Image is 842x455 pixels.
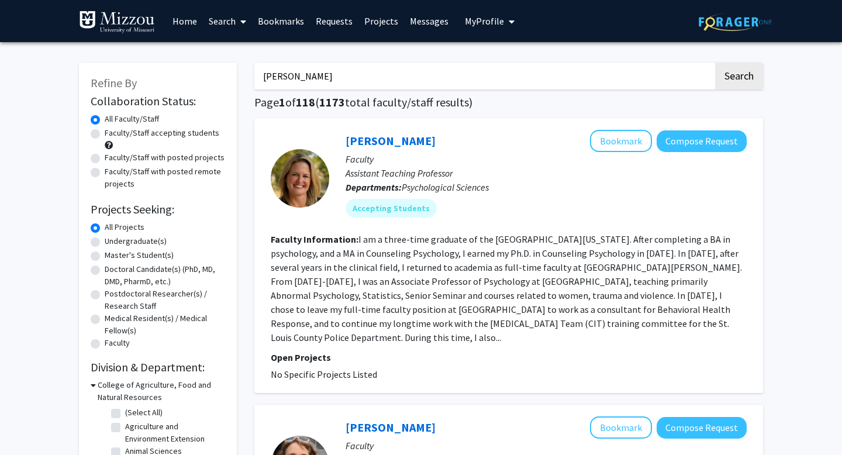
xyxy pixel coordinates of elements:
label: Faculty [105,337,130,349]
h2: Projects Seeking: [91,202,225,216]
fg-read-more: I am a three-time graduate of the [GEOGRAPHIC_DATA][US_STATE]. After completing a BA in psycholog... [271,233,742,343]
h2: Division & Department: [91,360,225,374]
label: Doctoral Candidate(s) (PhD, MD, DMD, PharmD, etc.) [105,263,225,288]
mat-chip: Accepting Students [346,199,437,218]
a: Bookmarks [252,1,310,42]
iframe: Chat [9,402,50,446]
label: Medical Resident(s) / Medical Fellow(s) [105,312,225,337]
button: Compose Request to Carrie Ellis-Kalton [657,130,747,152]
label: Master's Student(s) [105,249,174,261]
b: Faculty Information: [271,233,358,245]
span: No Specific Projects Listed [271,368,377,380]
label: All Faculty/Staff [105,113,159,125]
a: [PERSON_NAME] [346,420,436,435]
p: Open Projects [271,350,747,364]
img: University of Missouri Logo [79,11,155,34]
button: Add Rachel Brekhus to Bookmarks [590,416,652,439]
span: 118 [296,95,315,109]
span: Refine By [91,75,137,90]
h3: College of Agriculture, Food and Natural Resources [98,379,225,404]
span: Psychological Sciences [402,181,489,193]
a: Projects [358,1,404,42]
span: My Profile [465,15,504,27]
p: Assistant Teaching Professor [346,166,747,180]
button: Add Carrie Ellis-Kalton to Bookmarks [590,130,652,152]
label: Postdoctoral Researcher(s) / Research Staff [105,288,225,312]
b: Departments: [346,181,402,193]
h2: Collaboration Status: [91,94,225,108]
label: (Select All) [125,406,163,419]
p: Faculty [346,439,747,453]
h1: Page of ( total faculty/staff results) [254,95,763,109]
a: Requests [310,1,358,42]
input: Search Keywords [254,63,713,89]
a: [PERSON_NAME] [346,133,436,148]
a: Search [203,1,252,42]
a: Messages [404,1,454,42]
label: Faculty/Staff with posted remote projects [105,166,225,190]
label: All Projects [105,221,144,233]
label: Undergraduate(s) [105,235,167,247]
label: Faculty/Staff with posted projects [105,151,225,164]
a: Home [167,1,203,42]
label: Faculty/Staff accepting students [105,127,219,139]
button: Search [715,63,763,89]
span: 1173 [319,95,345,109]
p: Faculty [346,152,747,166]
button: Compose Request to Rachel Brekhus [657,417,747,439]
img: ForagerOne Logo [699,13,772,31]
label: Agriculture and Environment Extension [125,420,222,445]
span: 1 [279,95,285,109]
